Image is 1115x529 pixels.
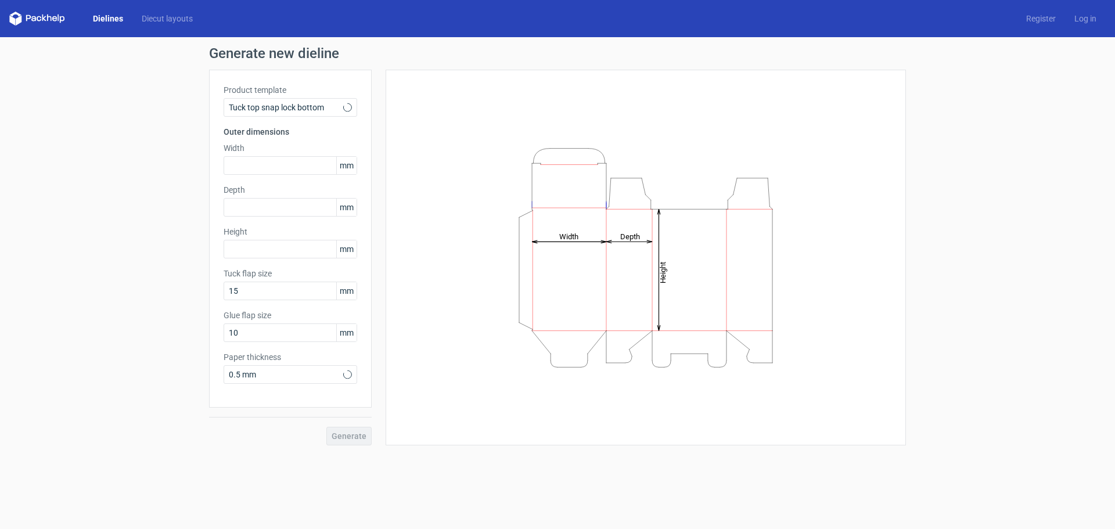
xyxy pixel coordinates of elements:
span: mm [336,157,357,174]
label: Paper thickness [224,351,357,363]
span: mm [336,199,357,216]
a: Register [1017,13,1065,24]
span: 0.5 mm [229,369,343,380]
a: Diecut layouts [132,13,202,24]
h3: Outer dimensions [224,126,357,138]
h1: Generate new dieline [209,46,906,60]
tspan: Height [659,261,667,283]
label: Product template [224,84,357,96]
span: mm [336,282,357,300]
a: Log in [1065,13,1106,24]
a: Dielines [84,13,132,24]
span: mm [336,324,357,341]
label: Tuck flap size [224,268,357,279]
label: Glue flap size [224,310,357,321]
tspan: Width [559,232,578,240]
label: Height [224,226,357,237]
span: mm [336,240,357,258]
label: Width [224,142,357,154]
label: Depth [224,184,357,196]
span: Tuck top snap lock bottom [229,102,343,113]
tspan: Depth [620,232,640,240]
